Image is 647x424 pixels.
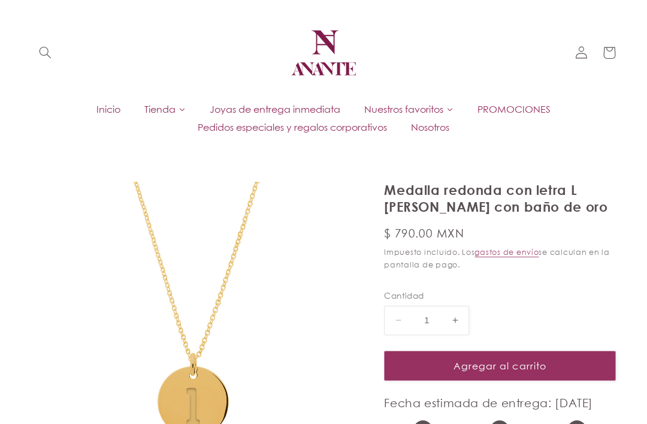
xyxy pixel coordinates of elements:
span: PROMOCIONES [477,103,551,116]
span: Nosotros [411,121,449,134]
a: Anante Joyería | Diseño mexicano [283,12,364,94]
img: Anante Joyería | Diseño mexicano [288,17,359,89]
a: Nuestros favoritos [352,100,465,118]
summary: Búsqueda [32,39,59,67]
a: gastos de envío [474,247,539,257]
button: Agregar al carrito [384,351,615,380]
label: Cantidad [384,290,615,302]
h3: Fecha estimada de entrega: [DATE] [384,396,615,411]
a: Pedidos especiales y regalos corporativos [186,118,399,136]
h1: Medalla redonda con letra L [PERSON_NAME] con baño de oro [384,182,615,216]
div: Impuesto incluido. Los se calculan en la pantalla de pago. [384,246,615,271]
span: Pedidos especiales y regalos corporativos [198,121,387,134]
span: $ 790.00 MXN [384,225,464,242]
span: Inicio [96,103,120,116]
a: Nosotros [399,118,461,136]
span: Tienda [144,103,176,116]
a: Tienda [132,100,198,118]
a: Inicio [84,100,132,118]
a: Joyas de entrega inmediata [198,100,352,118]
span: Nuestros favoritos [364,103,443,116]
span: Joyas de entrega inmediata [210,103,340,116]
a: PROMOCIONES [465,100,563,118]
